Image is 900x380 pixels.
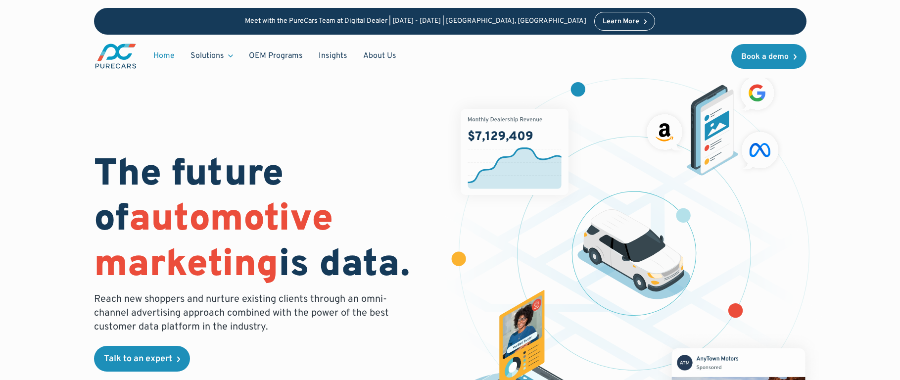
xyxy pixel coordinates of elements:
[603,18,639,25] div: Learn More
[94,292,395,334] p: Reach new shoppers and nurture existing clients through an omni-channel advertising approach comb...
[642,71,784,176] img: ads on social media and advertising partners
[183,47,241,65] div: Solutions
[577,209,691,299] img: illustration of a vehicle
[355,47,404,65] a: About Us
[104,355,172,364] div: Talk to an expert
[311,47,355,65] a: Insights
[145,47,183,65] a: Home
[245,17,586,26] p: Meet with the PureCars Team at Digital Dealer | [DATE] - [DATE] | [GEOGRAPHIC_DATA], [GEOGRAPHIC_...
[241,47,311,65] a: OEM Programs
[741,53,789,61] div: Book a demo
[94,43,138,70] a: main
[594,12,656,31] a: Learn More
[94,346,190,372] a: Talk to an expert
[190,50,224,61] div: Solutions
[94,43,138,70] img: purecars logo
[461,109,568,195] img: chart showing monthly dealership revenue of $7m
[731,44,806,69] a: Book a demo
[94,153,438,288] h1: The future of is data.
[94,196,333,289] span: automotive marketing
